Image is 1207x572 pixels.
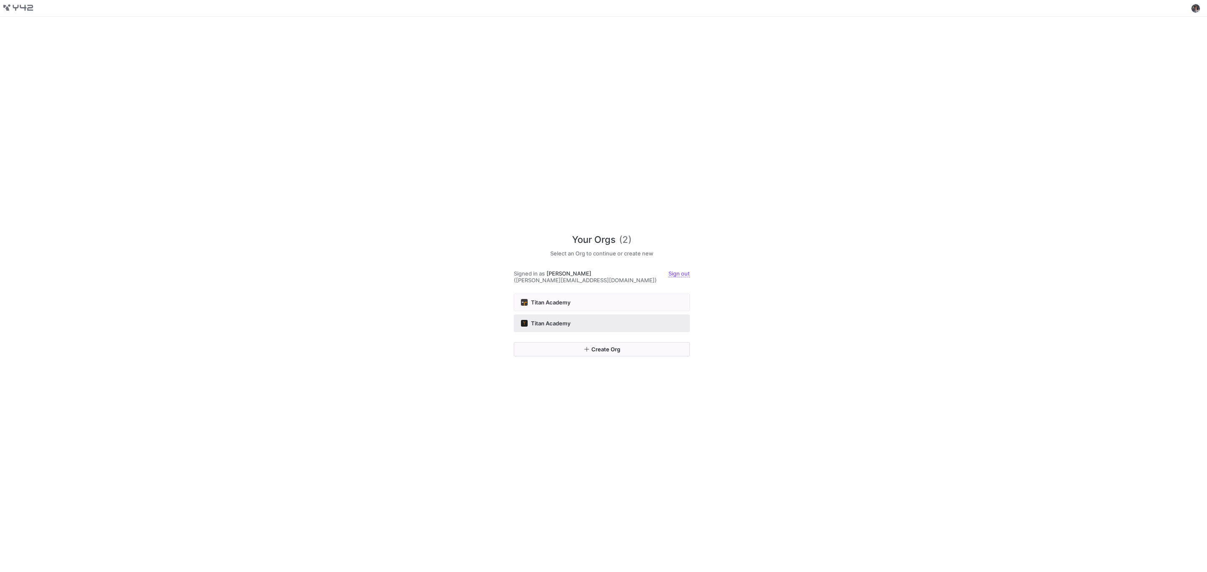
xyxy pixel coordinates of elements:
[514,314,690,332] button: https://storage.googleapis.com/y42-prod-data-exchange/images/M4PIZmlr0LOyhR8acEy9Mp195vnbki1rrADR...
[1191,3,1201,13] button: https://lh3.googleusercontent.com/a/AEdFTp5zC-foZFgAndG80ezPFSJoLY2tP00FMcRVqbPJ=s96-c
[619,233,632,247] span: (2)
[531,299,570,306] span: Titan Academy
[668,270,690,277] a: Sign out
[514,250,690,257] h5: Select an Org to continue or create new
[591,346,620,353] span: Create Org
[572,233,616,247] span: Your Orgs
[547,270,591,277] span: [PERSON_NAME]
[521,320,528,327] img: https://storage.googleapis.com/y42-prod-data-exchange/images/M4PIZmlr0LOyhR8acEy9Mp195vnbki1rrADR...
[514,277,657,283] span: ([PERSON_NAME][EMAIL_ADDRESS][DOMAIN_NAME])
[514,294,690,311] button: https://storage.googleapis.com/y42-prod-data-exchange/images/nbgeHAnBknxnxByMAgJO3ByacO37guFErZQ8...
[514,342,690,356] button: Create Org
[521,299,528,306] img: https://storage.googleapis.com/y42-prod-data-exchange/images/nbgeHAnBknxnxByMAgJO3ByacO37guFErZQ8...
[531,320,570,327] span: Titan Academy
[514,270,545,277] span: Signed in as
